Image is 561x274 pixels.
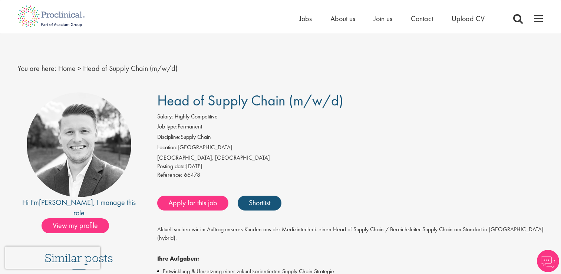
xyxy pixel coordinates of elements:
[157,133,544,143] li: Supply Chain
[157,162,186,170] span: Posting date:
[330,14,355,23] a: About us
[17,197,141,218] div: Hi I'm , I manage this role
[157,123,178,131] label: Job type:
[157,123,544,133] li: Permanent
[157,143,544,154] li: [GEOGRAPHIC_DATA]
[157,154,544,162] div: [GEOGRAPHIC_DATA], [GEOGRAPHIC_DATA]
[175,112,218,120] span: Highly Competitive
[5,247,100,269] iframe: reCAPTCHA
[157,112,173,121] label: Salary:
[157,143,178,152] label: Location:
[184,171,200,179] span: 66478
[537,250,559,272] img: Chatbot
[77,63,81,73] span: >
[157,91,343,110] span: Head of Supply Chain (m/w/d)
[39,198,93,207] a: [PERSON_NAME]
[411,14,433,23] a: Contact
[157,133,181,141] label: Discipline:
[83,63,178,73] span: Head of Supply Chain (m/w/d)
[299,14,312,23] a: Jobs
[42,218,109,233] span: View my profile
[42,220,116,229] a: View my profile
[157,225,544,251] p: Aktuell suchen wir im Auftrag unseres Kunden aus der Medizintechnik einen Head of Supply Chain / ...
[157,196,228,211] a: Apply for this job
[157,162,544,171] div: [DATE]
[157,255,199,262] strong: Ihre Aufgaben:
[374,14,392,23] a: Join us
[238,196,281,211] a: Shortlist
[452,14,485,23] a: Upload CV
[157,171,182,179] label: Reference:
[58,63,76,73] a: breadcrumb link
[17,63,56,73] span: You are here:
[27,92,131,197] img: imeage of recruiter Lukas Eckert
